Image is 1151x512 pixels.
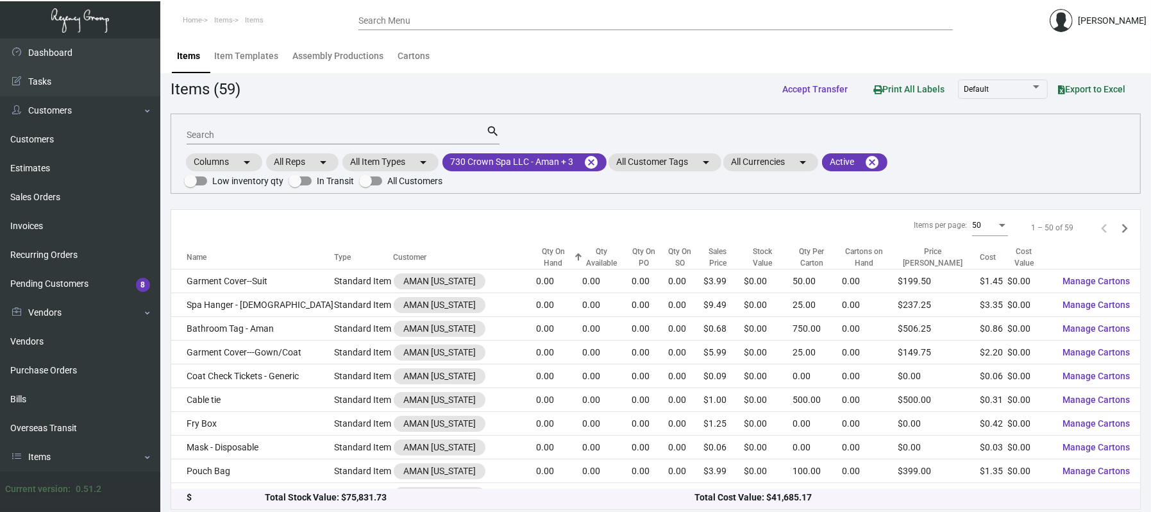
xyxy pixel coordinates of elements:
[1063,323,1130,334] span: Manage Cartons
[1063,395,1130,405] span: Manage Cartons
[703,317,743,341] td: $0.68
[403,465,476,478] div: AMAN [US_STATE]
[334,317,394,341] td: Standard Item
[334,483,394,507] td: Inventory
[582,246,620,269] div: Qty Available
[632,364,668,388] td: 0.00
[403,417,476,431] div: AMAN [US_STATE]
[843,246,887,269] div: Cartons on Hand
[536,388,582,412] td: 0.00
[1063,276,1130,286] span: Manage Cartons
[1052,459,1140,482] button: Manage Cartons
[214,16,233,24] span: Items
[980,317,1007,341] td: $0.86
[536,246,571,269] div: Qty On Hand
[1007,246,1041,269] div: Cost Value
[772,78,858,101] button: Accept Transfer
[1052,293,1140,316] button: Manage Cartons
[1063,442,1130,452] span: Manage Cartons
[171,483,334,507] td: Plain Wooden Hanger
[793,459,842,483] td: 100.00
[1078,14,1147,28] div: [PERSON_NAME]
[187,252,206,263] div: Name
[793,317,842,341] td: 750.00
[793,388,842,412] td: 500.00
[843,317,898,341] td: 0.00
[171,317,334,341] td: Bathroom Tag - Aman
[317,173,354,189] span: In Transit
[980,252,1007,263] div: Cost
[668,436,704,459] td: 0.00
[584,155,599,170] mat-icon: cancel
[1031,222,1073,234] div: 1 – 50 of 59
[795,155,811,170] mat-icon: arrow_drop_down
[442,153,607,171] mat-chip: 730 Crown Spa LLC - Aman + 3
[239,155,255,170] mat-icon: arrow_drop_down
[403,370,476,383] div: AMAN [US_STATE]
[1063,371,1130,381] span: Manage Cartons
[183,16,202,24] span: Home
[898,483,979,507] td: $97.98
[582,341,632,364] td: 0.00
[898,388,979,412] td: $500.00
[536,269,582,293] td: 0.00
[171,436,334,459] td: Mask - Disposable
[668,269,704,293] td: 0.00
[980,341,1007,364] td: $2.20
[793,293,842,317] td: 25.00
[1048,78,1136,101] button: Export to Excel
[186,153,262,171] mat-chip: Columns
[980,388,1007,412] td: $0.31
[334,341,394,364] td: Standard Item
[744,483,793,507] td: $0.00
[668,341,704,364] td: 0.00
[668,364,704,388] td: 0.00
[398,49,430,63] div: Cartons
[187,491,265,505] div: $
[698,155,714,170] mat-icon: arrow_drop_down
[744,388,793,412] td: $0.00
[342,153,439,171] mat-chip: All Item Types
[1007,364,1052,388] td: $0.00
[334,436,394,459] td: Standard Item
[864,155,880,170] mat-icon: cancel
[668,459,704,483] td: 0.00
[843,388,898,412] td: 0.00
[1063,300,1130,310] span: Manage Cartons
[403,346,476,359] div: AMAN [US_STATE]
[914,219,967,231] div: Items per page:
[403,441,476,454] div: AMAN [US_STATE]
[582,317,632,341] td: 0.00
[873,84,945,94] span: Print All Labels
[843,293,898,317] td: 0.00
[980,364,1007,388] td: $0.06
[212,173,283,189] span: Low inventory qty
[582,388,632,412] td: 0.00
[334,252,351,263] div: Type
[703,459,743,483] td: $3.99
[793,341,842,364] td: 25.00
[980,436,1007,459] td: $0.03
[1052,412,1140,435] button: Manage Cartons
[744,246,781,269] div: Stock Value
[703,246,743,269] div: Sales Price
[703,269,743,293] td: $3.99
[536,317,582,341] td: 0.00
[1063,418,1130,429] span: Manage Cartons
[1007,483,1052,507] td: $0.00
[1052,269,1140,293] button: Manage Cartons
[632,246,656,269] div: Qty On PO
[793,269,842,293] td: 50.00
[5,482,71,496] div: Current version:
[703,412,743,436] td: $1.25
[793,412,842,436] td: 0.00
[980,293,1007,317] td: $3.35
[171,293,334,317] td: Spa Hanger - [DEMOGRAPHIC_DATA]
[694,491,1125,505] div: Total Cost Value: $41,685.17
[782,84,848,94] span: Accept Transfer
[703,246,732,269] div: Sales Price
[171,364,334,388] td: Coat Check Tickets - Generic
[266,153,339,171] mat-chip: All Reps
[898,246,979,269] div: Price [PERSON_NAME]
[582,293,632,317] td: 0.00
